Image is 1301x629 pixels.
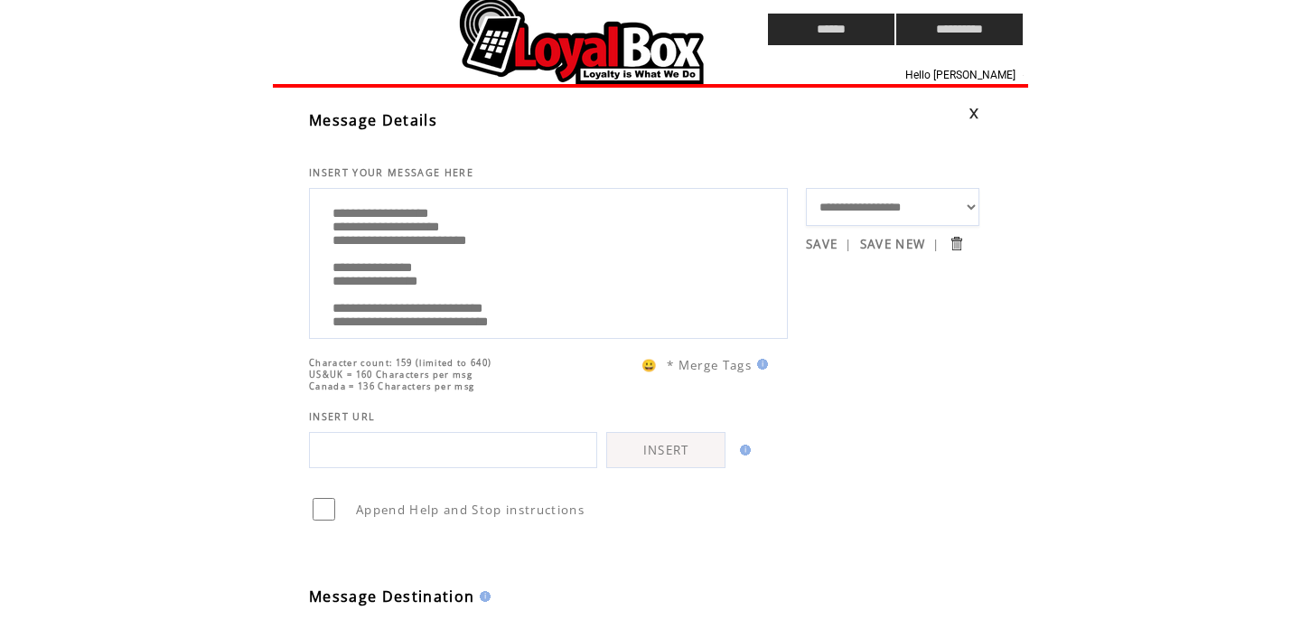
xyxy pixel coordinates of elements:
[474,591,491,602] img: help.gif
[606,432,725,468] a: INSERT
[309,587,474,606] span: Message Destination
[948,235,965,252] input: Submit
[641,357,658,373] span: 😀
[932,236,940,252] span: |
[845,236,852,252] span: |
[735,445,751,455] img: help.gif
[309,410,375,423] span: INSERT URL
[752,359,768,370] img: help.gif
[667,357,752,373] span: * Merge Tags
[806,236,838,252] a: SAVE
[309,380,474,392] span: Canada = 136 Characters per msg
[309,357,491,369] span: Character count: 159 (limited to 640)
[860,236,926,252] a: SAVE NEW
[309,110,437,130] span: Message Details
[309,369,473,380] span: US&UK = 160 Characters per msg
[905,69,1016,81] span: Hello [PERSON_NAME]
[309,166,473,179] span: INSERT YOUR MESSAGE HERE
[356,502,585,518] span: Append Help and Stop instructions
